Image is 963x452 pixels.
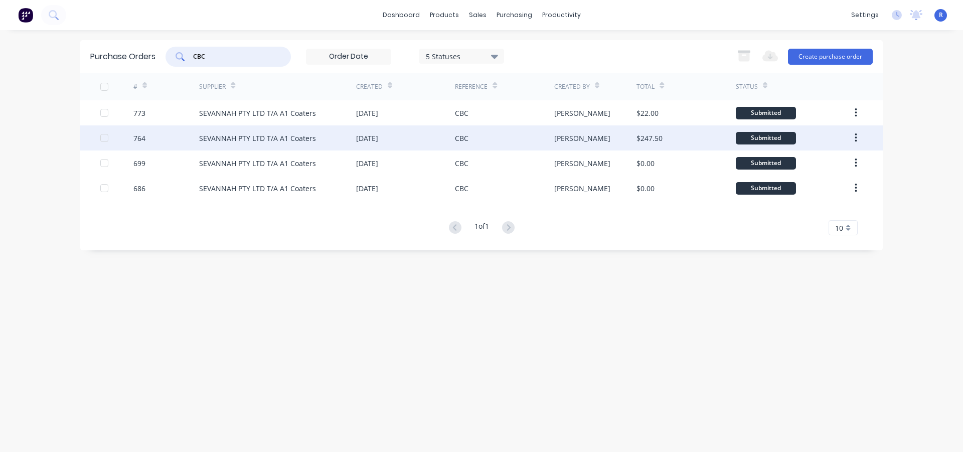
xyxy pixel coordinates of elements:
[133,183,145,194] div: 686
[356,133,378,143] div: [DATE]
[356,183,378,194] div: [DATE]
[133,158,145,169] div: 699
[199,183,316,194] div: SEVANNAH PTY LTD T/A A1 Coaters
[736,82,758,91] div: Status
[455,183,468,194] div: CBC
[133,133,145,143] div: 764
[378,8,425,23] a: dashboard
[455,158,468,169] div: CBC
[554,158,610,169] div: [PERSON_NAME]
[835,223,843,233] span: 10
[736,132,796,144] div: Submitted
[464,8,492,23] div: sales
[554,82,590,91] div: Created By
[554,183,610,194] div: [PERSON_NAME]
[356,158,378,169] div: [DATE]
[736,107,796,119] div: Submitted
[199,108,316,118] div: SEVANNAH PTY LTD T/A A1 Coaters
[636,108,659,118] div: $22.00
[425,8,464,23] div: products
[306,49,391,64] input: Order Date
[18,8,33,23] img: Factory
[636,82,655,91] div: Total
[474,221,489,235] div: 1 of 1
[939,11,943,20] span: R
[788,49,873,65] button: Create purchase order
[426,51,498,61] div: 5 Statuses
[636,183,655,194] div: $0.00
[846,8,884,23] div: settings
[554,108,610,118] div: [PERSON_NAME]
[199,82,226,91] div: Supplier
[554,133,610,143] div: [PERSON_NAME]
[90,51,155,63] div: Purchase Orders
[455,108,468,118] div: CBC
[199,133,316,143] div: SEVANNAH PTY LTD T/A A1 Coaters
[356,82,383,91] div: Created
[537,8,586,23] div: productivity
[736,157,796,170] div: Submitted
[736,182,796,195] div: Submitted
[133,82,137,91] div: #
[356,108,378,118] div: [DATE]
[636,158,655,169] div: $0.00
[192,52,275,62] input: Search purchase orders...
[199,158,316,169] div: SEVANNAH PTY LTD T/A A1 Coaters
[455,133,468,143] div: CBC
[455,82,488,91] div: Reference
[492,8,537,23] div: purchasing
[133,108,145,118] div: 773
[636,133,663,143] div: $247.50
